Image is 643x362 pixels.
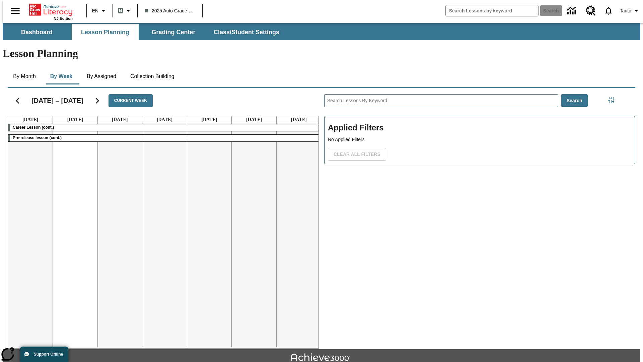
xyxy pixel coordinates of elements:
h1: Lesson Planning [3,47,640,60]
a: September 16, 2025 [66,116,84,123]
span: Support Offline [34,352,63,357]
button: By Week [45,68,78,84]
a: September 17, 2025 [111,116,129,123]
span: Career Lesson (cont.) [13,125,54,130]
button: Previous [9,92,26,109]
div: Applied Filters [324,116,635,164]
div: Career Lesson (cont.) [8,124,321,131]
a: September 15, 2025 [21,116,40,123]
div: Pre-release lesson (cont.) [8,135,321,141]
a: September 20, 2025 [245,116,263,123]
div: Search [319,85,635,349]
div: SubNavbar [3,24,285,40]
button: By Assigned [81,68,122,84]
div: Home [29,2,73,20]
span: Tauto [620,7,631,14]
button: Support Offline [20,347,68,362]
button: Lesson Planning [72,24,139,40]
button: Collection Building [125,68,180,84]
button: Filters Side menu [604,94,618,107]
button: Dashboard [3,24,70,40]
span: 2025 Auto Grade 1 B [145,7,195,14]
a: Home [29,3,73,16]
button: Open side menu [5,1,25,21]
button: Boost Class color is gray green. Change class color [115,5,135,17]
button: By Month [8,68,41,84]
button: Grading Center [140,24,207,40]
input: Search Lessons By Keyword [325,95,558,107]
button: Search [561,94,588,107]
input: search field [446,5,538,16]
h2: Applied Filters [328,120,632,136]
button: Language: EN, Select a language [89,5,111,17]
a: Resource Center, Will open in new tab [582,2,600,20]
span: NJ Edition [54,16,73,20]
span: B [119,6,122,15]
button: Profile/Settings [617,5,643,17]
div: SubNavbar [3,23,640,40]
span: EN [92,7,98,14]
a: September 21, 2025 [290,116,308,123]
p: No Applied Filters [328,136,632,143]
h2: [DATE] – [DATE] [31,97,83,105]
button: Current Week [109,94,153,107]
a: September 18, 2025 [155,116,174,123]
button: Class/Student Settings [208,24,285,40]
div: Calendar [2,85,319,349]
button: Next [89,92,106,109]
a: September 19, 2025 [200,116,218,123]
a: Data Center [563,2,582,20]
span: Pre-release lesson (cont.) [13,135,62,140]
a: Notifications [600,2,617,19]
